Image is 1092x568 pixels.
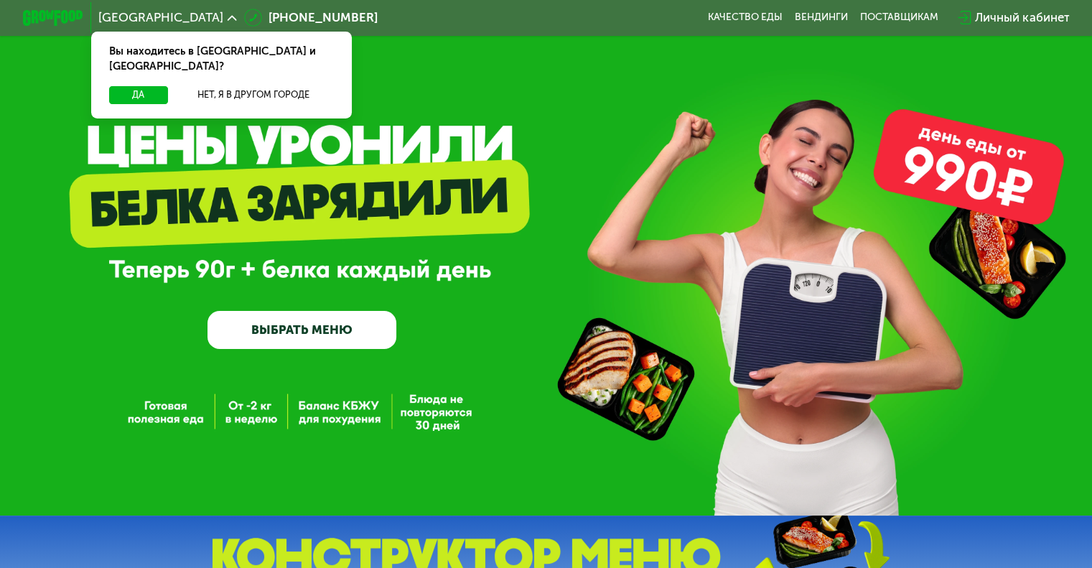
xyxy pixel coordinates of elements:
a: [PHONE_NUMBER] [244,9,378,27]
a: Качество еды [708,11,783,24]
button: Нет, я в другом городе [174,86,334,104]
span: [GEOGRAPHIC_DATA] [98,11,223,24]
div: Вы находитесь в [GEOGRAPHIC_DATA] и [GEOGRAPHIC_DATA]? [91,32,352,86]
a: ВЫБРАТЬ МЕНЮ [207,311,396,349]
button: Да [109,86,167,104]
div: Личный кабинет [975,9,1069,27]
a: Вендинги [795,11,848,24]
div: поставщикам [860,11,938,24]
